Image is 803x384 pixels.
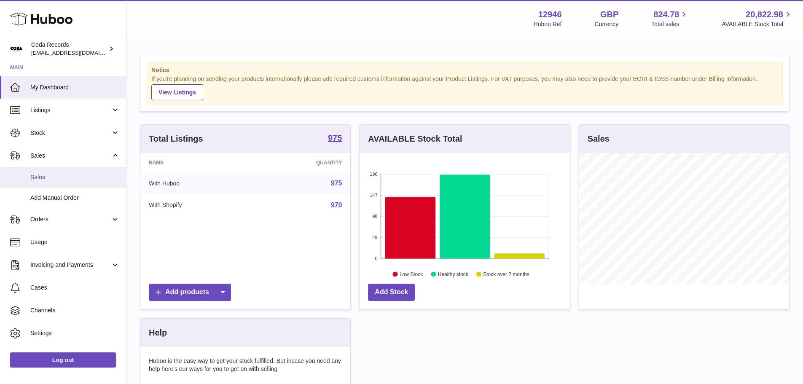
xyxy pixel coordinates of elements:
div: Huboo Ref [534,20,562,28]
a: 20,822.98 AVAILABLE Stock Total [722,9,793,28]
span: Add Manual Order [30,194,120,202]
h3: Total Listings [149,133,203,145]
text: 98 [373,214,378,219]
strong: 12946 [538,9,562,20]
span: Listings [30,106,111,114]
div: Currency [595,20,619,28]
td: With Huboo [140,172,254,194]
span: Total sales [651,20,689,28]
text: 0 [375,256,378,261]
td: With Shopify [140,194,254,216]
h3: Help [149,327,167,338]
text: Stock over 2 months [483,271,529,277]
strong: Notice [151,66,778,74]
h3: Sales [588,133,610,145]
span: Sales [30,173,120,181]
strong: GBP [600,9,618,20]
span: Orders [30,215,111,223]
div: Coda Records [31,41,107,57]
a: Add Stock [368,284,415,301]
span: Channels [30,306,120,314]
text: 196 [370,172,377,177]
p: Huboo is the easy way to get your stock fulfilled. But incase you need any help here's our ways f... [149,357,342,373]
span: [EMAIL_ADDRESS][DOMAIN_NAME] [31,49,124,56]
a: 975 [331,180,342,187]
a: Add products [149,284,231,301]
div: If you're planning on sending your products internationally please add required customs informati... [151,75,778,100]
span: 824.78 [653,9,679,20]
span: Invoicing and Payments [30,261,111,269]
span: 20,822.98 [746,9,783,20]
a: 824.78 Total sales [651,9,689,28]
span: Settings [30,329,120,337]
span: Cases [30,284,120,292]
th: Quantity [254,153,351,172]
a: 975 [328,134,342,144]
span: AVAILABLE Stock Total [722,20,793,28]
img: haz@pcatmedia.com [10,43,23,55]
a: Log out [10,352,116,368]
strong: 975 [328,134,342,142]
a: View Listings [151,84,203,100]
text: Low Stock [400,271,423,277]
text: 49 [373,235,378,240]
text: Healthy stock [438,271,469,277]
h3: AVAILABLE Stock Total [368,133,462,145]
span: Usage [30,238,120,246]
span: My Dashboard [30,83,120,91]
a: 970 [331,201,342,209]
span: Stock [30,129,111,137]
text: 147 [370,193,377,198]
th: Name [140,153,254,172]
span: Sales [30,152,111,160]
